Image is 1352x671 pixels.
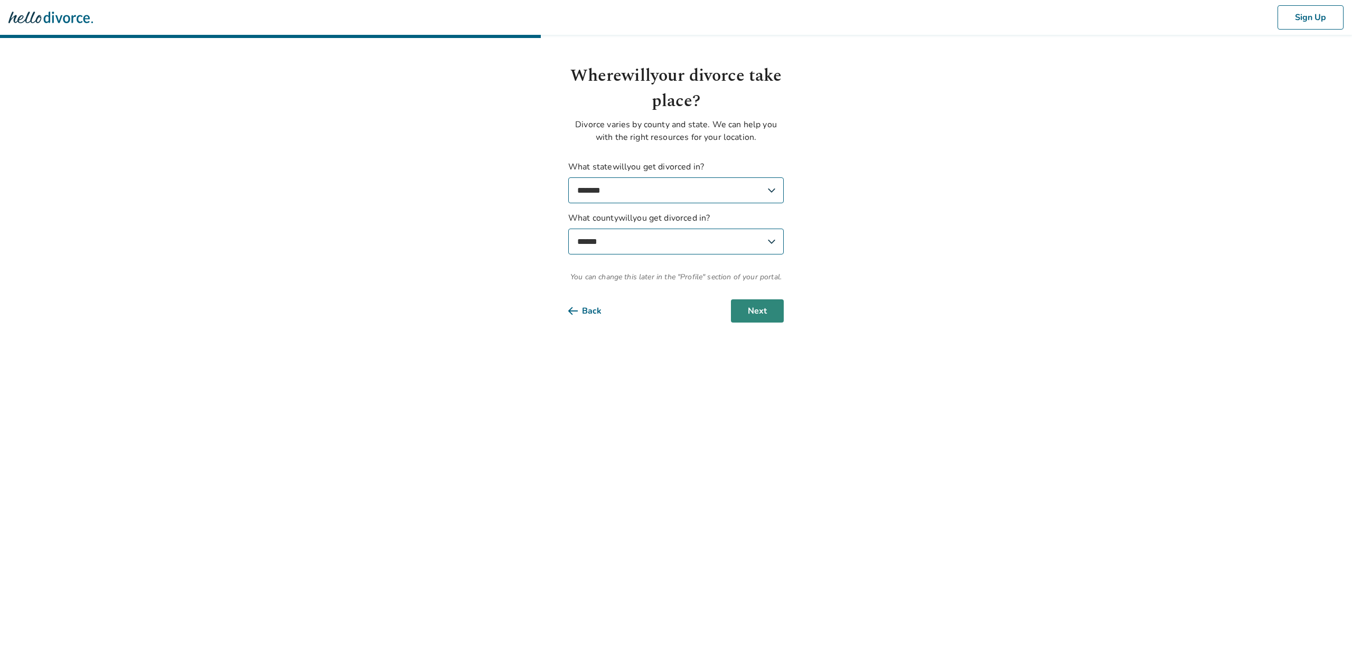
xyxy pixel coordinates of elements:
[568,63,784,114] h1: Where will your divorce take place?
[8,7,93,28] img: Hello Divorce Logo
[568,118,784,144] p: Divorce varies by county and state. We can help you with the right resources for your location.
[568,229,784,254] select: What countywillyou get divorced in?
[568,299,618,323] button: Back
[568,212,784,254] label: What county will you get divorced in?
[1278,5,1344,30] button: Sign Up
[731,299,784,323] button: Next
[1299,620,1352,671] iframe: Chat Widget
[568,271,784,282] span: You can change this later in the "Profile" section of your portal.
[568,177,784,203] select: What statewillyou get divorced in?
[568,160,784,203] label: What state will you get divorced in?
